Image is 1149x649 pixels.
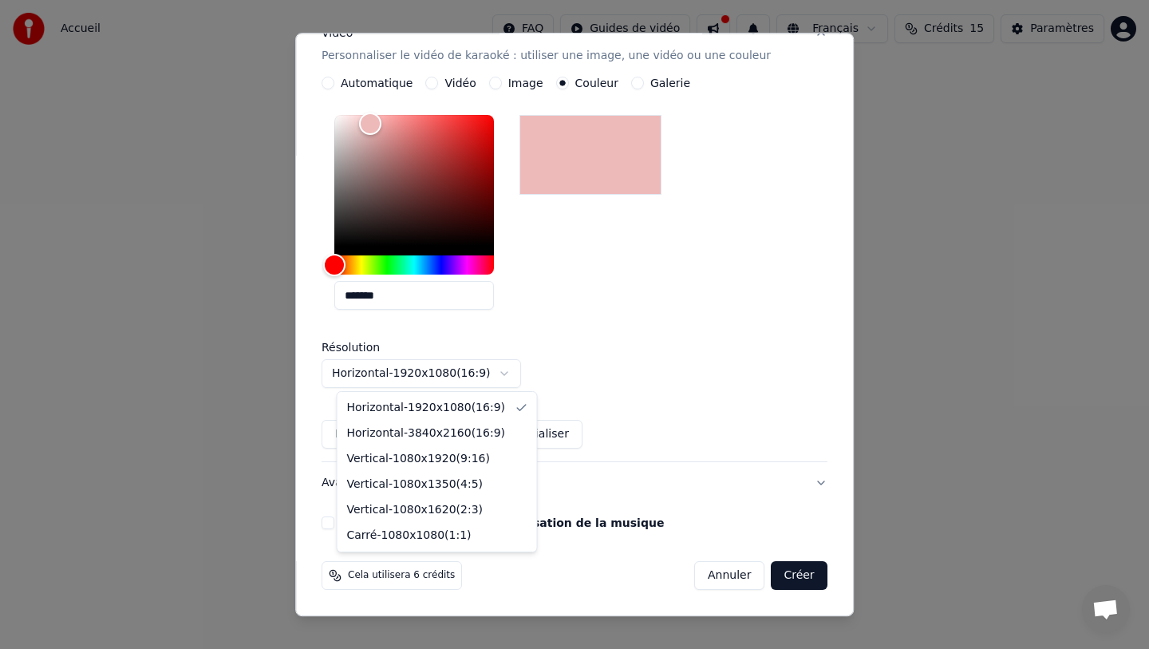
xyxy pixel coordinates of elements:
[347,528,472,544] div: Carré - 1080 x 1080 ( 1 : 1 )
[347,477,484,493] div: Vertical - 1080 x 1350 ( 4 : 5 )
[347,451,490,467] div: Vertical - 1080 x 1920 ( 9 : 16 )
[347,502,484,518] div: Vertical - 1080 x 1620 ( 2 : 3 )
[347,400,506,416] div: Horizontal - 1920 x 1080 ( 16 : 9 )
[347,425,506,441] div: Horizontal - 3840 x 2160 ( 16 : 9 )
